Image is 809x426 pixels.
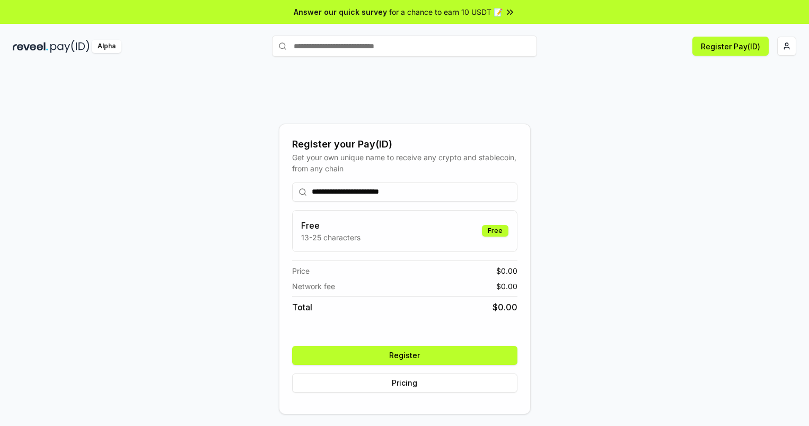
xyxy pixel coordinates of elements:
[92,40,121,53] div: Alpha
[493,301,517,314] span: $ 0.00
[292,373,517,393] button: Pricing
[292,301,312,314] span: Total
[496,265,517,276] span: $ 0.00
[301,219,360,232] h3: Free
[294,6,387,18] span: Answer our quick survey
[482,225,508,237] div: Free
[292,265,310,276] span: Price
[692,37,769,56] button: Register Pay(ID)
[301,232,360,243] p: 13-25 characters
[292,281,335,292] span: Network fee
[292,137,517,152] div: Register your Pay(ID)
[50,40,90,53] img: pay_id
[13,40,48,53] img: reveel_dark
[496,281,517,292] span: $ 0.00
[292,152,517,174] div: Get your own unique name to receive any crypto and stablecoin, from any chain
[292,346,517,365] button: Register
[389,6,503,18] span: for a chance to earn 10 USDT 📝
